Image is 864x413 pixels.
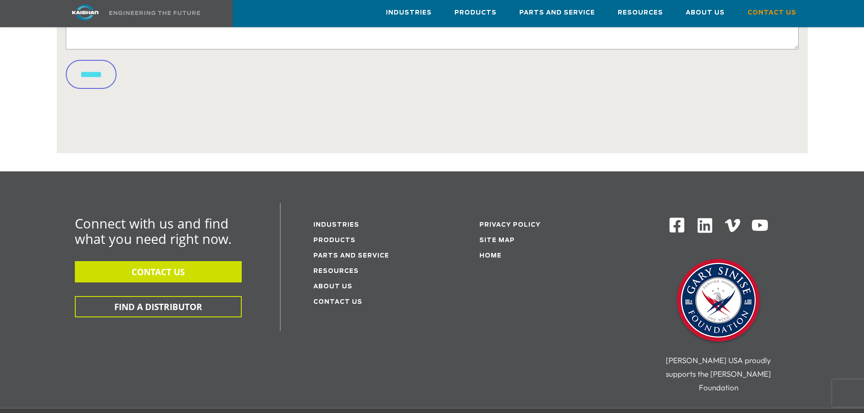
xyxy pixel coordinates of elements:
a: Products [313,238,356,243]
a: Products [454,0,497,25]
span: Industries [386,8,432,18]
span: Connect with us and find what you need right now. [75,214,232,248]
a: Site Map [479,238,515,243]
a: Home [479,253,502,259]
a: About Us [313,284,352,290]
a: Contact Us [313,299,362,305]
a: Parts and service [313,253,389,259]
span: [PERSON_NAME] USA proudly supports the [PERSON_NAME] Foundation [666,355,771,392]
a: About Us [686,0,725,25]
span: Products [454,8,497,18]
a: Industries [313,222,359,228]
span: Parts and Service [519,8,595,18]
span: Contact Us [747,8,796,18]
img: kaishan logo [51,5,119,20]
img: Linkedin [696,217,714,234]
button: FIND A DISTRIBUTOR [75,296,242,317]
a: Parts and Service [519,0,595,25]
a: Industries [386,0,432,25]
span: About Us [686,8,725,18]
img: Facebook [669,217,685,233]
button: CONTACT US [75,261,242,282]
a: Resources [313,268,359,274]
a: Resources [618,0,663,25]
img: Vimeo [725,219,740,232]
a: Contact Us [747,0,796,25]
img: Engineering the future [109,11,200,15]
a: Privacy Policy [479,222,541,228]
span: Resources [618,8,663,18]
img: Youtube [751,217,769,234]
img: Gary Sinise Foundation [673,256,764,347]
